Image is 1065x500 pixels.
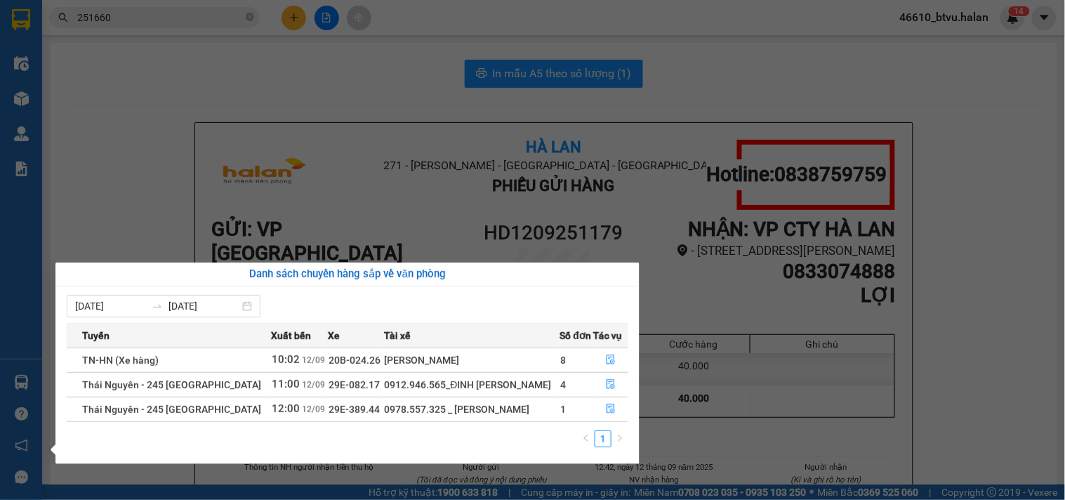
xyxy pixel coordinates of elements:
[594,349,628,371] button: file-done
[385,402,560,417] div: 0978.557.325 _ [PERSON_NAME]
[272,378,300,390] span: 11:00
[561,355,567,366] span: 8
[82,379,261,390] span: Thái Nguyên - 245 [GEOGRAPHIC_DATA]
[329,379,380,390] span: 29E-082.17
[594,398,628,421] button: file-done
[384,328,411,343] span: Tài xế
[18,96,209,143] b: GỬI : VP [GEOGRAPHIC_DATA]
[329,404,380,415] span: 29E-389.44
[611,430,628,447] button: right
[606,404,616,415] span: file-done
[272,402,300,415] span: 12:00
[82,328,110,343] span: Tuyến
[271,328,311,343] span: Xuất bến
[75,298,146,314] input: Từ ngày
[593,328,622,343] span: Tác vụ
[560,328,592,343] span: Số đơn
[18,18,123,88] img: logo.jpg
[616,434,624,442] span: right
[595,431,611,447] a: 1
[302,404,325,414] span: 12/09
[328,328,340,343] span: Xe
[385,353,560,368] div: [PERSON_NAME]
[595,430,611,447] li: 1
[606,379,616,390] span: file-done
[578,430,595,447] button: left
[578,430,595,447] li: Previous Page
[561,404,567,415] span: 1
[302,380,325,390] span: 12/09
[67,266,628,283] div: Danh sách chuyến hàng sắp về văn phòng
[168,298,239,314] input: Đến ngày
[82,355,159,366] span: TN-HN (Xe hàng)
[82,404,261,415] span: Thái Nguyên - 245 [GEOGRAPHIC_DATA]
[594,374,628,396] button: file-done
[272,353,300,366] span: 10:02
[152,301,163,312] span: to
[302,355,325,365] span: 12/09
[606,355,616,366] span: file-done
[329,355,381,366] span: 20B-024.26
[561,379,567,390] span: 4
[385,377,560,393] div: 0912.946.565_ĐINH [PERSON_NAME]
[152,301,163,312] span: swap-right
[611,430,628,447] li: Next Page
[582,434,590,442] span: left
[131,34,587,52] li: 271 - [PERSON_NAME] - [GEOGRAPHIC_DATA] - [GEOGRAPHIC_DATA]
